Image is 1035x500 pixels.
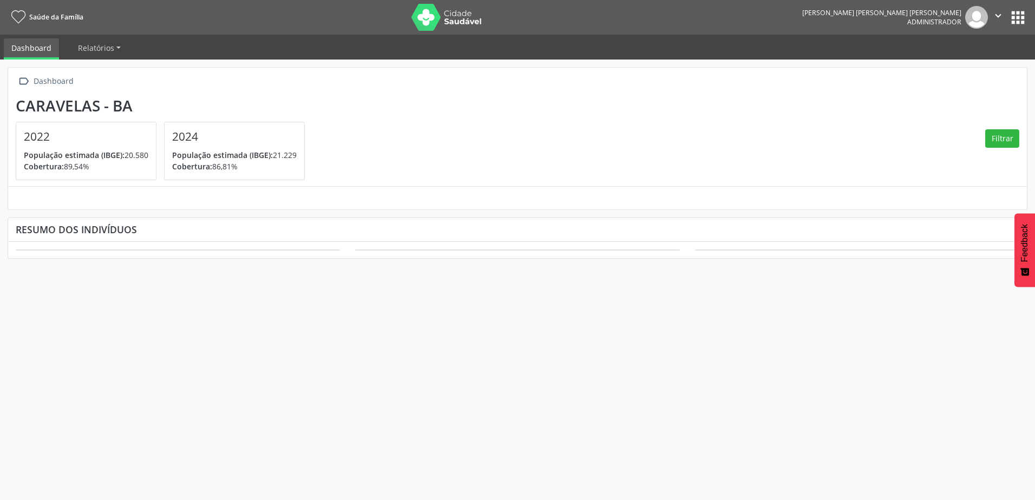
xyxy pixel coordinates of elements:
a: Saúde da Família [8,8,83,26]
button:  [988,6,1008,29]
p: 21.229 [172,149,297,161]
div: Resumo dos indivíduos [16,223,1019,235]
div: Dashboard [31,74,75,89]
div: [PERSON_NAME] [PERSON_NAME] [PERSON_NAME] [802,8,961,17]
p: 20.580 [24,149,148,161]
p: 89,54% [24,161,148,172]
span: População estimada (IBGE): [24,150,125,160]
i:  [16,74,31,89]
span: Feedback [1020,224,1030,262]
span: Saúde da Família [29,12,83,22]
a:  Dashboard [16,74,75,89]
span: Relatórios [78,43,114,53]
span: Administrador [907,17,961,27]
button: Feedback - Mostrar pesquisa [1014,213,1035,287]
div: Caravelas - BA [16,97,312,115]
a: Relatórios [70,38,128,57]
i:  [992,10,1004,22]
img: img [965,6,988,29]
h4: 2022 [24,130,148,143]
button: apps [1008,8,1027,27]
span: Cobertura: [24,161,64,172]
a: Dashboard [4,38,59,60]
p: 86,81% [172,161,297,172]
span: Cobertura: [172,161,212,172]
span: População estimada (IBGE): [172,150,273,160]
h4: 2024 [172,130,297,143]
button: Filtrar [985,129,1019,148]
